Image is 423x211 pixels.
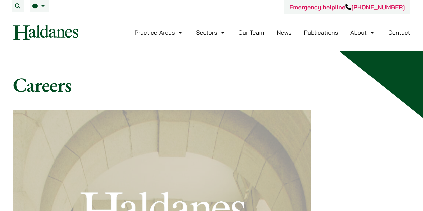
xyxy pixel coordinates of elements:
[289,3,405,11] a: Emergency helpline[PHONE_NUMBER]
[13,25,78,40] img: Logo of Haldanes
[135,29,184,36] a: Practice Areas
[304,29,338,36] a: Publications
[277,29,292,36] a: News
[32,3,47,9] a: EN
[388,29,410,36] a: Contact
[238,29,264,36] a: Our Team
[196,29,226,36] a: Sectors
[13,73,410,97] h1: Careers
[350,29,376,36] a: About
